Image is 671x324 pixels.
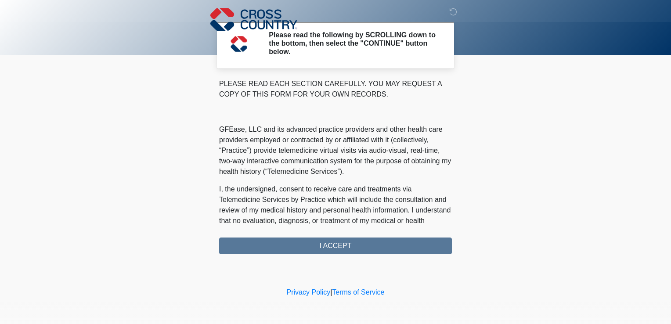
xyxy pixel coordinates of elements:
[332,288,384,296] a: Terms of Service
[219,184,452,279] p: I, the undersigned, consent to receive care and treatments via Telemedicine Services by Practice ...
[287,288,331,296] a: Privacy Policy
[210,7,297,32] img: Cross Country Logo
[330,288,332,296] a: |
[219,79,452,100] p: PLEASE READ EACH SECTION CAREFULLY. YOU MAY REQUEST A COPY OF THIS FORM FOR YOUR OWN RECORDS.
[226,31,252,57] img: Agent Avatar
[219,124,452,177] p: GFEase, LLC and its advanced practice providers and other health care providers employed or contr...
[269,31,439,56] h2: Please read the following by SCROLLING down to the bottom, then select the "CONTINUE" button below.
